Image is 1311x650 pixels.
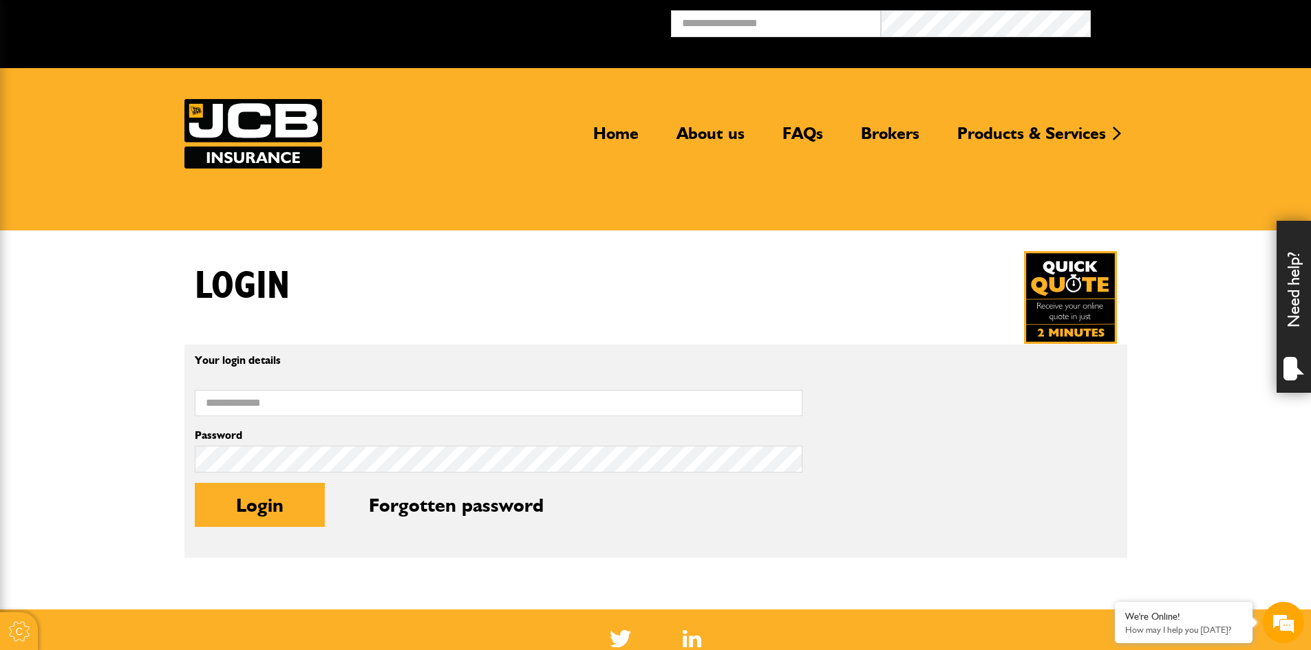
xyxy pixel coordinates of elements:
[683,630,701,647] a: LinkedIn
[328,483,585,527] button: Forgotten password
[184,99,322,169] img: JCB Insurance Services logo
[683,630,701,647] img: Linked In
[1125,625,1242,635] p: How may I help you today?
[610,630,631,647] img: Twitter
[195,355,802,366] p: Your login details
[583,123,649,155] a: Home
[195,430,802,441] label: Password
[1277,221,1311,393] div: Need help?
[947,123,1116,155] a: Products & Services
[184,99,322,169] a: JCB Insurance Services
[1125,611,1242,622] div: We're Online!
[666,123,755,155] a: About us
[1091,10,1301,32] button: Broker Login
[1024,251,1117,344] a: Get your insurance quote in just 2-minutes
[195,483,325,527] button: Login
[851,123,930,155] a: Brokers
[1024,251,1117,344] img: Quick Quote
[772,123,833,155] a: FAQs
[195,263,290,310] h1: Login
